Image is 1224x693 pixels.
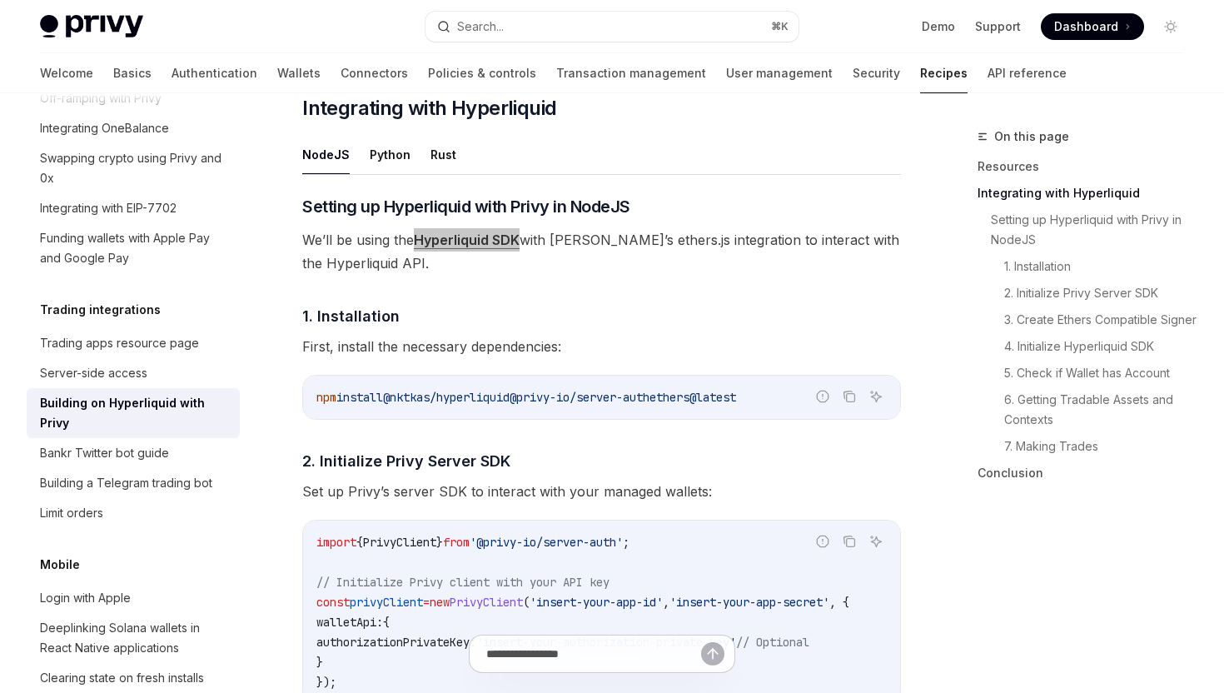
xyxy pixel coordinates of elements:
span: @privy-io/server-auth [510,390,649,405]
span: { [356,535,363,550]
button: Report incorrect code [812,531,833,552]
span: { [383,615,390,630]
span: new [430,595,450,610]
a: Bankr Twitter bot guide [27,438,240,468]
span: ( [523,595,530,610]
a: Trading apps resource page [27,328,240,358]
a: Server-side access [27,358,240,388]
a: Recipes [920,53,968,93]
div: Clearing state on fresh installs [40,668,204,688]
div: Deeplinking Solana wallets in React Native applications [40,618,230,658]
span: = [423,595,430,610]
span: ethers@latest [649,390,736,405]
a: Integrating with EIP-7702 [27,193,240,223]
button: Copy the contents from the code block [838,531,860,552]
span: ⌘ K [771,20,789,33]
button: Rust [430,135,456,174]
a: Setting up Hyperliquid with Privy in NodeJS [991,207,1197,253]
button: Toggle dark mode [1157,13,1184,40]
button: Send message [701,642,724,666]
div: Building on Hyperliquid with Privy [40,393,230,433]
span: @nktkas/hyperliquid [383,390,510,405]
a: 7. Making Trades [1004,433,1197,460]
a: Funding wallets with Apple Pay and Google Pay [27,223,240,273]
span: We’ll be using the with [PERSON_NAME]’s ethers.js integration to interact with the Hyperliquid API. [302,228,901,275]
a: Integrating OneBalance [27,113,240,143]
span: , [663,595,669,610]
div: Swapping crypto using Privy and 0x [40,148,230,188]
button: Search...⌘K [425,12,798,42]
span: 2. Initialize Privy Server SDK [302,450,510,472]
a: Transaction management [556,53,706,93]
h5: Mobile [40,555,80,575]
span: PrivyClient [450,595,523,610]
div: Login with Apple [40,588,131,608]
div: Funding wallets with Apple Pay and Google Pay [40,228,230,268]
span: Setting up Hyperliquid with Privy in NodeJS [302,195,630,218]
a: Building a Telegram trading bot [27,468,240,498]
button: Python [370,135,410,174]
div: Search... [457,17,504,37]
span: First, install the necessary dependencies: [302,335,901,358]
span: On this page [994,127,1069,147]
a: 2. Initialize Privy Server SDK [1004,280,1197,307]
span: ; [623,535,629,550]
a: Deeplinking Solana wallets in React Native applications [27,613,240,663]
div: Integrating OneBalance [40,118,169,138]
img: light logo [40,15,143,38]
button: Ask AI [865,531,887,552]
a: Authentication [172,53,257,93]
span: walletApi: [316,615,383,630]
a: Hyperliquid SDK [414,232,520,249]
span: Integrating with Hyperliquid [302,95,556,122]
a: Login with Apple [27,583,240,613]
span: Dashboard [1054,18,1118,35]
span: npm [316,390,336,405]
a: 3. Create Ethers Compatible Signer [1004,307,1197,333]
div: Integrating with EIP-7702 [40,198,177,218]
a: 1. Installation [1004,253,1197,280]
button: Ask AI [865,386,887,407]
a: Basics [113,53,152,93]
span: 1. Installation [302,305,400,327]
button: Copy the contents from the code block [838,386,860,407]
a: Limit orders [27,498,240,528]
h5: Trading integrations [40,300,161,320]
a: Connectors [341,53,408,93]
span: install [336,390,383,405]
div: Bankr Twitter bot guide [40,443,169,463]
a: Integrating with Hyperliquid [978,180,1197,207]
a: Clearing state on fresh installs [27,663,240,693]
div: Building a Telegram trading bot [40,473,212,493]
a: Dashboard [1041,13,1144,40]
span: Set up Privy’s server SDK to interact with your managed wallets: [302,480,901,503]
span: const [316,595,350,610]
span: // Initialize Privy client with your API key [316,575,610,590]
a: Welcome [40,53,93,93]
a: Resources [978,153,1197,180]
div: Server-side access [40,363,147,383]
button: Report incorrect code [812,386,833,407]
span: from [443,535,470,550]
a: 6. Getting Tradable Assets and Contexts [1004,386,1197,433]
a: Policies & controls [428,53,536,93]
a: Swapping crypto using Privy and 0x [27,143,240,193]
span: } [436,535,443,550]
div: Limit orders [40,503,103,523]
a: API reference [988,53,1067,93]
a: User management [726,53,833,93]
span: , { [829,595,849,610]
a: Conclusion [978,460,1197,486]
a: 5. Check if Wallet has Account [1004,360,1197,386]
a: Wallets [277,53,321,93]
span: '@privy-io/server-auth' [470,535,623,550]
a: Support [975,18,1021,35]
a: Building on Hyperliquid with Privy [27,388,240,438]
a: 4. Initialize Hyperliquid SDK [1004,333,1197,360]
a: Security [853,53,900,93]
span: 'insert-your-app-secret' [669,595,829,610]
button: NodeJS [302,135,350,174]
a: Demo [922,18,955,35]
span: privyClient [350,595,423,610]
span: 'insert-your-app-id' [530,595,663,610]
